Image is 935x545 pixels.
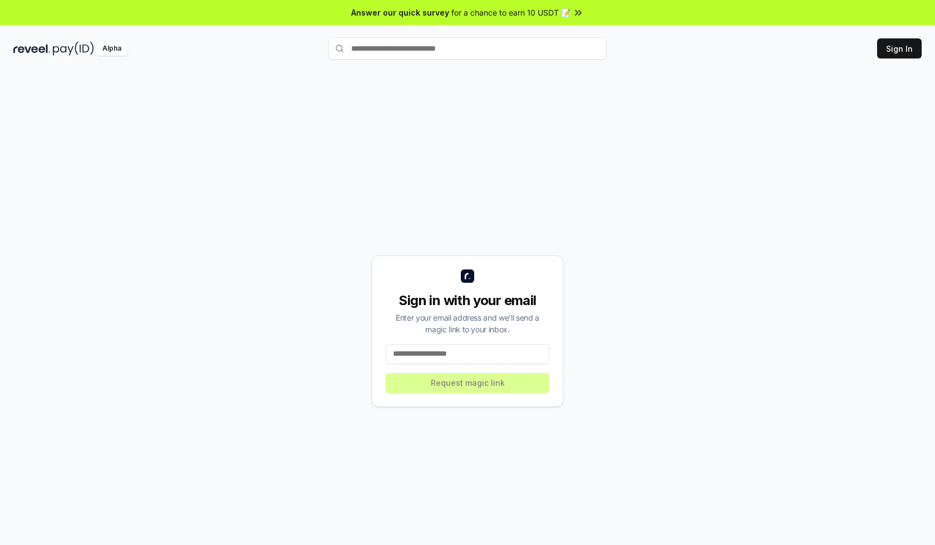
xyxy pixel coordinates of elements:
[451,7,570,18] span: for a chance to earn 10 USDT 📝
[386,292,549,310] div: Sign in with your email
[386,312,549,335] div: Enter your email address and we’ll send a magic link to your inbox.
[53,42,94,56] img: pay_id
[461,269,474,283] img: logo_small
[13,42,51,56] img: reveel_dark
[877,38,922,58] button: Sign In
[96,42,127,56] div: Alpha
[351,7,449,18] span: Answer our quick survey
